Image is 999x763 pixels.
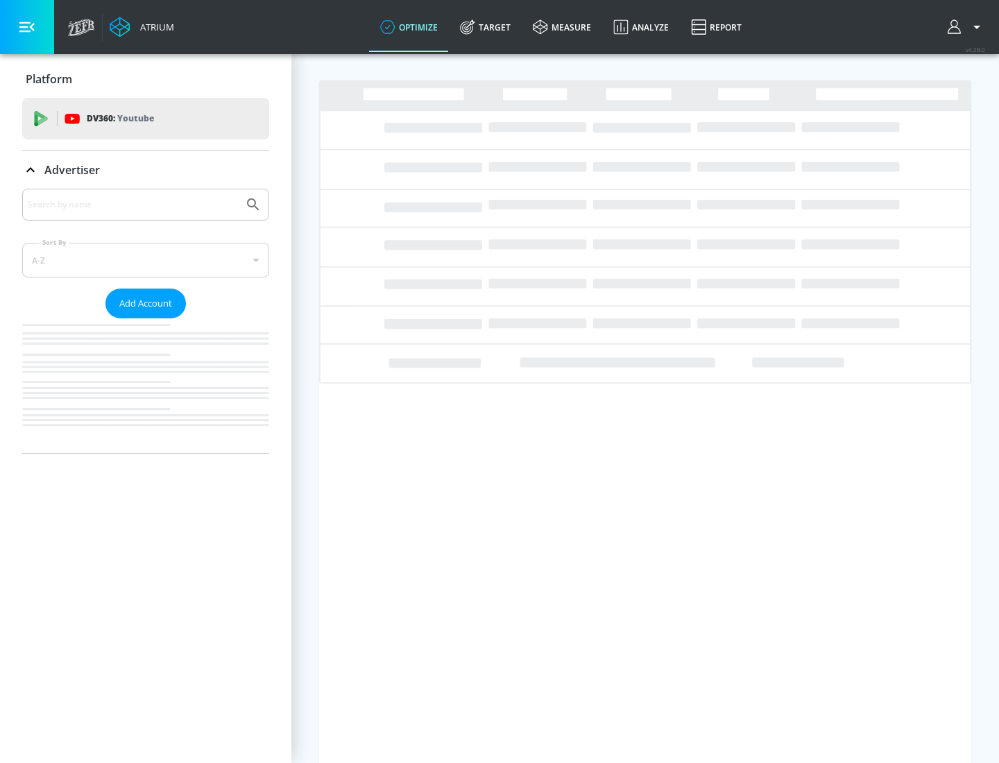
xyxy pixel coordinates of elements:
div: Atrium [135,21,174,33]
p: Platform [26,71,72,87]
p: Youtube [117,111,154,126]
div: Advertiser [22,189,269,453]
span: Add Account [119,295,172,311]
div: DV360: Youtube [22,98,269,139]
a: measure [522,2,602,52]
a: Atrium [110,17,174,37]
div: Platform [22,60,269,98]
a: Report [680,2,753,52]
nav: list of Advertiser [22,318,269,453]
div: Advertiser [22,151,269,189]
a: Analyze [602,2,680,52]
p: Advertiser [44,162,100,178]
a: optimize [369,2,449,52]
p: DV360: [87,111,154,126]
div: A-Z [22,243,269,277]
label: Sort By [40,238,69,247]
a: Target [449,2,522,52]
button: Add Account [105,289,186,318]
span: v 4.28.0 [966,46,985,53]
input: Search by name [28,196,238,214]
